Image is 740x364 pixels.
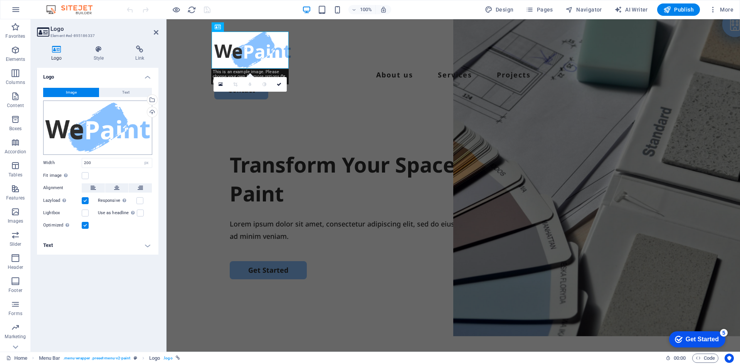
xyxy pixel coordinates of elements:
i: On resize automatically adjust zoom level to fit chosen device. [380,6,387,13]
h4: Logo [37,68,158,82]
p: Marketing [5,334,26,340]
p: Footer [8,287,22,294]
button: Image [43,88,99,97]
label: Use as headline [98,208,137,218]
button: 100% [348,5,376,14]
label: Lazyload [43,196,82,205]
img: Editor Logo [44,5,102,14]
h4: Text [37,236,158,255]
span: Design [485,6,514,13]
a: Confirm ( Ctrl ⏎ ) [272,77,287,92]
button: Navigator [562,3,605,16]
label: Responsive [98,196,136,205]
label: Fit image [43,171,82,180]
span: : [679,355,680,361]
a: Or import this image [213,74,286,84]
span: Click to select. Double-click to edit [149,354,160,363]
p: Columns [6,79,25,86]
p: Header [8,264,23,270]
button: Usercentrics [725,354,734,363]
label: Width [43,161,82,165]
i: This element is a customizable preset [134,356,137,360]
a: Greyscale [257,77,272,92]
button: More [706,3,737,16]
button: Design [482,3,517,16]
div: Logo-main.png [43,101,152,155]
p: Slider [10,241,22,247]
div: This is an example image. Please choose your own for more options. [211,69,289,84]
p: Favorites [5,33,25,39]
a: Blur [243,77,257,92]
button: reload [187,5,196,14]
button: Publish [657,3,700,16]
span: . menu-wrapper .preset-menu-v2-paint [63,354,130,363]
h6: Session time [666,354,686,363]
h2: Logo [50,25,158,32]
span: 00 00 [674,354,686,363]
span: Pages [526,6,553,13]
span: Publish [663,6,694,13]
div: 5 [57,2,65,9]
div: Get Started [23,8,56,15]
button: Code [692,354,718,363]
label: Alignment [43,183,82,193]
span: Text [122,88,129,97]
a: Select files from the file manager, stock photos, or upload file(s) [214,77,228,92]
i: This element is linked [176,356,180,360]
span: . logo [163,354,172,363]
h4: Style [79,45,121,62]
a: Click to cancel selection. Double-click to open Pages [6,354,27,363]
p: Images [8,218,24,224]
p: Features [6,195,25,201]
p: Accordion [5,149,26,155]
nav: breadcrumb [39,354,180,363]
span: Click to select. Double-click to edit [39,354,61,363]
p: Forms [8,310,22,317]
a: Crop mode [228,77,243,92]
button: Text [99,88,152,97]
i: Reload page [187,5,196,14]
label: Optimized [43,221,82,230]
h4: Logo [37,45,79,62]
p: Content [7,102,24,109]
p: Boxes [9,126,22,132]
label: Lightbox [43,208,82,218]
button: AI Writer [611,3,651,16]
p: Tables [8,172,22,178]
h6: 100% [360,5,372,14]
span: More [709,6,733,13]
span: Image [66,88,77,97]
div: Get Started 5 items remaining, 0% complete [6,4,62,20]
span: Navigator [565,6,602,13]
button: Click here to leave preview mode and continue editing [172,5,181,14]
span: AI Writer [614,6,648,13]
button: Pages [523,3,556,16]
h3: Element #ed-895186337 [50,32,143,39]
p: Elements [6,56,25,62]
div: Design (Ctrl+Alt+Y) [482,3,517,16]
span: Code [696,354,715,363]
h4: Link [121,45,158,62]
